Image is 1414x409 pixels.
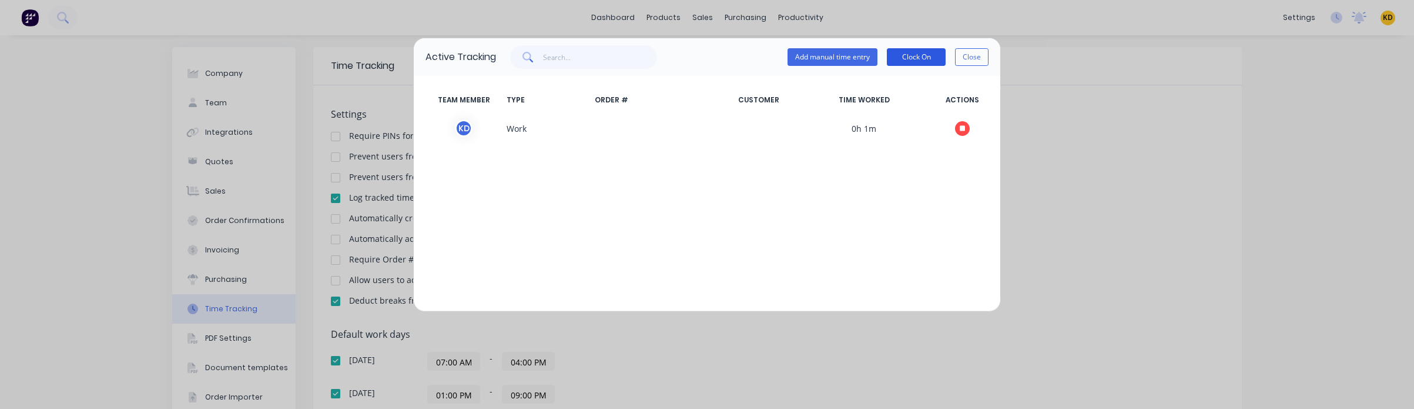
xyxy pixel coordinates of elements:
[425,95,502,105] span: TEAM MEMBER
[590,95,733,105] span: ORDER #
[502,119,590,137] span: Work
[955,48,989,66] button: Close
[425,50,496,64] div: Active Tracking
[936,95,989,105] span: ACTIONS
[788,48,877,66] button: Add manual time entry
[543,45,658,69] input: Search...
[887,48,946,66] button: Clock On
[733,95,792,105] span: CUSTOMER
[792,95,936,105] span: TIME WORKED
[455,119,473,137] div: K D
[502,95,590,105] span: TYPE
[792,119,936,137] span: 0h 1m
